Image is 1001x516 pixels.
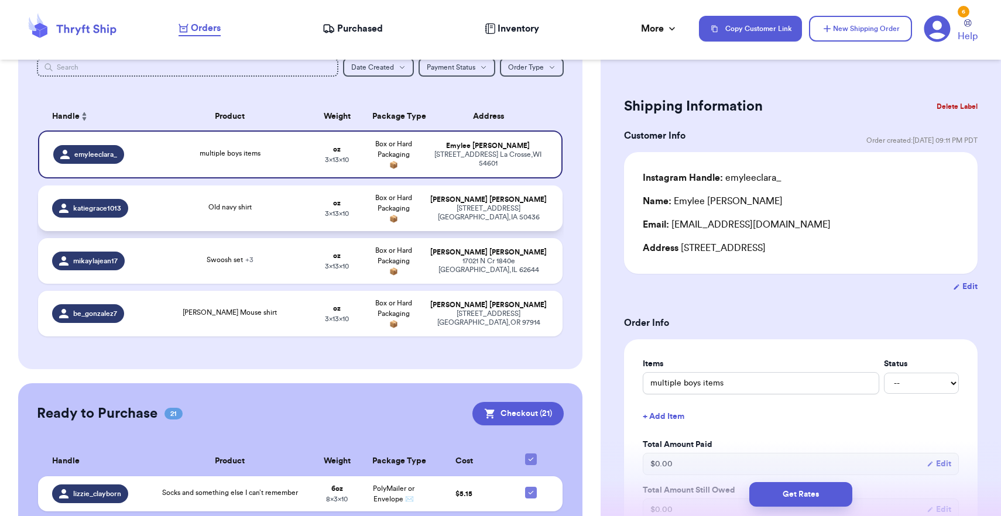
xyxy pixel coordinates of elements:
span: + 3 [245,256,253,263]
span: Order Type [508,64,544,71]
th: Address [421,102,563,130]
span: Address [643,243,678,253]
div: [EMAIL_ADDRESS][DOMAIN_NAME] [643,218,959,232]
span: Socks and something else I can’t remember [162,489,298,496]
th: Cost [421,446,506,476]
span: Box or Hard Packaging 📦 [375,140,412,168]
span: 21 [164,408,183,419]
a: Purchased [323,22,383,36]
button: Sort ascending [80,109,89,123]
span: 3 x 13 x 10 [325,156,349,163]
span: [PERSON_NAME] Mouse shirt [183,309,277,316]
button: Edit [927,458,951,470]
th: Product [151,102,309,130]
span: Box or Hard Packaging 📦 [375,300,412,328]
span: $ 0.00 [650,458,673,470]
div: [PERSON_NAME] [PERSON_NAME] [428,248,549,257]
div: 6 [958,6,969,18]
button: Edit [953,281,978,293]
span: Name: [643,197,671,206]
th: Weight [308,446,365,476]
strong: 6 oz [331,485,343,492]
strong: oz [333,252,341,259]
h3: Customer Info [624,129,685,143]
a: 6 [924,15,951,42]
button: Payment Status [419,58,495,77]
span: 3 x 13 x 10 [325,210,349,217]
div: [PERSON_NAME] [PERSON_NAME] [428,301,549,309]
div: [STREET_ADDRESS] [GEOGRAPHIC_DATA] , IA 50436 [428,204,549,222]
h2: Shipping Information [624,97,763,116]
span: Help [958,29,978,43]
span: Order created: [DATE] 09:11 PM PDT [866,136,978,145]
a: Help [958,19,978,43]
span: Purchased [337,22,383,36]
label: Items [643,358,879,370]
strong: oz [333,199,341,207]
span: Orders [191,21,221,35]
div: [STREET_ADDRESS] [GEOGRAPHIC_DATA] , OR 97914 [428,309,549,327]
span: Old navy shirt [208,204,252,211]
span: Email: [643,220,669,229]
th: Package Type [365,446,421,476]
div: [STREET_ADDRESS] [643,241,959,255]
button: + Add Item [638,404,964,429]
div: More [641,22,678,36]
div: 17021 N Cr 1840e [GEOGRAPHIC_DATA] , IL 62644 [428,257,549,274]
th: Package Type [365,102,421,130]
button: Get Rates [749,482,852,507]
span: multiple boys items [200,150,260,157]
strong: oz [333,146,341,153]
span: Box or Hard Packaging 📦 [375,194,412,222]
th: Weight [308,102,365,130]
h3: Order Info [624,316,978,330]
h2: Ready to Purchase [37,404,157,423]
div: Emylee [PERSON_NAME] [643,194,783,208]
span: lizzie_clayborn [73,489,121,498]
th: Product [151,446,309,476]
input: Search [37,58,338,77]
span: be_gonzalez7 [73,309,117,318]
span: Instagram Handle: [643,173,723,183]
div: [PERSON_NAME] [PERSON_NAME] [428,195,549,204]
button: Copy Customer Link [699,16,802,42]
button: Delete Label [932,94,982,119]
span: Inventory [498,22,539,36]
a: Orders [179,21,221,36]
label: Total Amount Paid [643,439,959,450]
span: PolyMailer or Envelope ✉️ [373,485,414,503]
span: Handle [52,111,80,123]
span: Date Created [351,64,394,71]
div: Emylee [PERSON_NAME] [428,142,547,150]
span: 3 x 13 x 10 [325,263,349,270]
a: Inventory [485,22,539,36]
button: Checkout (21) [472,402,564,425]
span: mikaylajean17 [73,256,118,266]
div: emyleeclara_ [643,171,781,185]
strong: oz [333,305,341,312]
span: emyleeclara_ [74,150,117,159]
span: Payment Status [427,64,475,71]
span: Handle [52,455,80,467]
button: New Shipping Order [809,16,912,42]
span: Box or Hard Packaging 📦 [375,247,412,275]
span: 3 x 13 x 10 [325,315,349,322]
label: Status [884,358,959,370]
span: 8 x 3 x 10 [326,496,348,503]
span: $ 5.15 [455,490,472,497]
div: [STREET_ADDRESS] La Crosse , WI 54601 [428,150,547,168]
button: Order Type [500,58,564,77]
button: Date Created [343,58,414,77]
span: Swoosh set [207,256,253,263]
span: katiegrace1013 [73,204,121,213]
